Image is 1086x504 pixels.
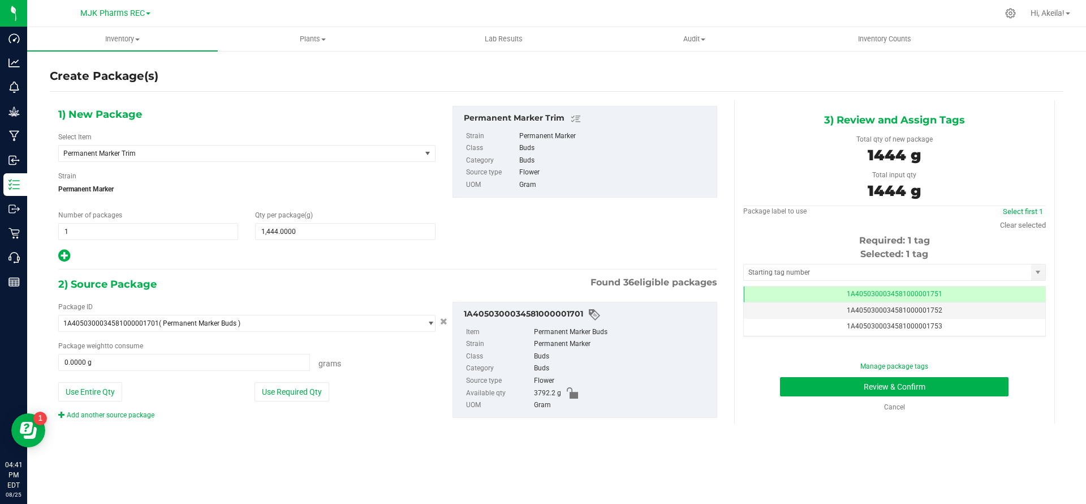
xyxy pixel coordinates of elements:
span: 1444 g [868,146,921,164]
label: Select Item [58,132,92,142]
span: MJK Pharms REC [80,8,145,18]
span: 3792.2 g [534,387,561,400]
span: Number of packages [58,211,122,219]
div: Permanent Marker Trim [464,112,711,126]
inline-svg: Manufacturing [8,130,20,142]
span: select [1031,264,1045,280]
span: Lab Results [469,34,538,44]
div: Buds [534,362,711,375]
span: Hi, Akeila! [1031,8,1065,18]
inline-svg: Inventory [8,179,20,190]
span: 36 [623,277,634,288]
input: Starting tag number [744,264,1031,280]
label: Available qty [466,387,532,400]
span: 2) Source Package [58,276,157,293]
span: 1A4050300034581000001701 [63,319,159,327]
label: UOM [466,179,517,191]
label: Category [466,362,532,375]
span: 1A4050300034581000001753 [847,322,942,330]
a: Inventory [27,27,218,51]
span: 3) Review and Assign Tags [824,112,965,129]
span: Selected: 1 tag [860,249,928,259]
input: 1444.0000 g [59,354,309,370]
button: Use Required Qty [255,382,329,402]
a: Manage package tags [860,362,928,370]
a: Clear selected [1000,221,1046,229]
a: Lab Results [408,27,599,51]
div: Flower [519,166,710,179]
a: Cancel [884,403,905,411]
span: select [421,315,435,331]
span: ( Permanent Marker Buds ) [159,319,240,327]
span: Package to consume [58,342,143,350]
div: Flower [534,375,711,387]
inline-svg: Monitoring [8,82,20,93]
inline-svg: Inbound [8,155,20,166]
inline-svg: Grow [8,106,20,117]
span: Total input qty [872,171,916,179]
div: Permanent Marker [534,338,711,351]
a: Plants [218,27,408,51]
inline-svg: Retail [8,228,20,239]
div: Buds [519,142,710,155]
span: Package ID [58,303,93,311]
div: Permanent Marker Buds [534,326,711,339]
span: 1A4050300034581000001752 [847,306,942,314]
label: Strain [466,130,517,143]
span: Grams [318,359,341,368]
span: Required: 1 tag [859,235,930,246]
span: Total qty of new package [856,135,933,143]
span: Permanent Marker [58,181,436,198]
p: 04:41 PM EDT [5,460,22,490]
inline-svg: Call Center [8,252,20,263]
label: UOM [466,399,532,412]
inline-svg: Analytics [8,57,20,69]
span: Permanent Marker Trim [63,150,402,157]
div: Manage settings [1003,8,1018,19]
a: Select first 1 [1003,207,1043,216]
span: 1) New Package [58,106,142,123]
label: Strain [466,338,532,351]
iframe: Resource center [11,413,45,447]
div: Gram [519,179,710,191]
span: (g) [304,211,313,219]
span: Plants [218,34,408,44]
span: Inventory [27,34,218,44]
a: Inventory Counts [790,27,980,51]
div: Buds [534,351,711,363]
input: 1,444.0000 [256,224,434,240]
button: Cancel button [437,314,451,330]
p: 08/25 [5,490,22,499]
iframe: Resource center unread badge [33,412,47,425]
h4: Create Package(s) [50,68,158,84]
div: Permanent Marker [519,130,710,143]
span: Package label to use [743,207,807,215]
span: Inventory Counts [843,34,926,44]
a: Add another source package [58,411,154,419]
span: Found eligible packages [591,276,717,289]
inline-svg: Outbound [8,203,20,215]
inline-svg: Reports [8,276,20,288]
label: Source type [466,166,517,179]
a: Audit [599,27,790,51]
div: Gram [534,399,711,412]
inline-svg: Dashboard [8,33,20,44]
label: Class [466,351,532,363]
span: 1444 g [868,182,921,200]
label: Source type [466,375,532,387]
label: Class [466,142,517,155]
div: 1A4050300034581000001701 [464,308,711,322]
label: Strain [58,171,76,181]
label: Category [466,155,517,167]
button: Review & Confirm [780,377,1009,396]
span: Qty per package [255,211,313,219]
span: select [421,146,435,161]
span: 1A4050300034581000001751 [847,290,942,298]
div: Buds [519,155,710,167]
span: Add new output [58,254,70,262]
span: weight [87,342,107,350]
label: Item [466,326,532,339]
span: Audit [600,34,789,44]
input: 1 [59,224,238,240]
